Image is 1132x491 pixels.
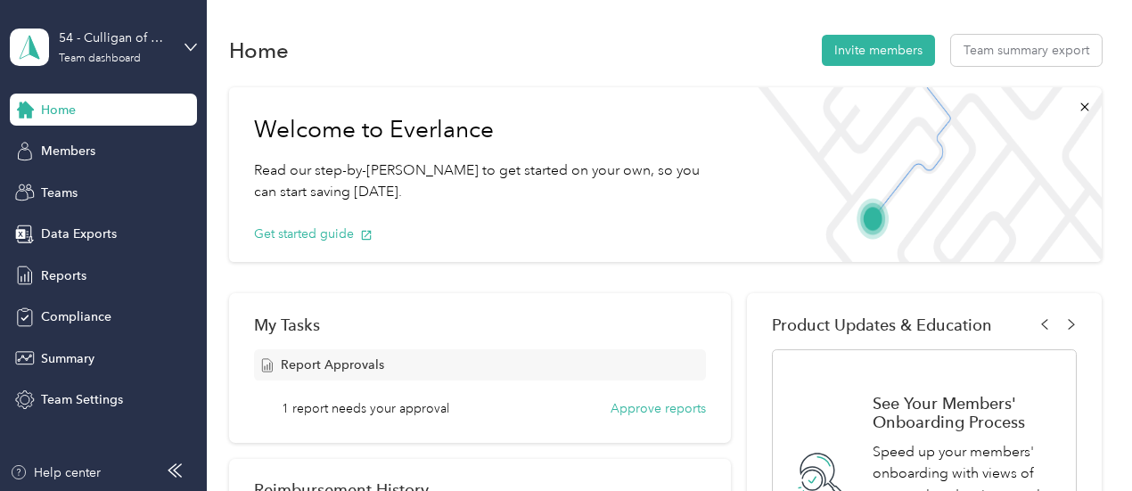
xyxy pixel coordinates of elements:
[611,399,706,418] button: Approve reports
[951,35,1102,66] button: Team summary export
[282,399,449,418] span: 1 report needs your approval
[59,53,141,64] div: Team dashboard
[772,315,992,334] span: Product Updates & Education
[873,394,1057,431] h1: See Your Members' Onboarding Process
[281,356,384,374] span: Report Approvals
[254,160,719,203] p: Read our step-by-[PERSON_NAME] to get started on your own, so you can start saving [DATE].
[41,142,95,160] span: Members
[822,35,935,66] button: Invite members
[41,390,123,409] span: Team Settings
[1032,391,1132,491] iframe: Everlance-gr Chat Button Frame
[10,463,101,482] button: Help center
[41,184,78,202] span: Teams
[744,87,1101,262] img: Welcome to everlance
[41,225,117,243] span: Data Exports
[41,307,111,326] span: Compliance
[254,116,719,144] h1: Welcome to Everlance
[41,266,86,285] span: Reports
[254,315,707,334] div: My Tasks
[59,29,170,47] div: 54 - Culligan of Ontario Sales Manager (Resi)
[41,349,94,368] span: Summary
[254,225,373,243] button: Get started guide
[229,41,289,60] h1: Home
[41,101,76,119] span: Home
